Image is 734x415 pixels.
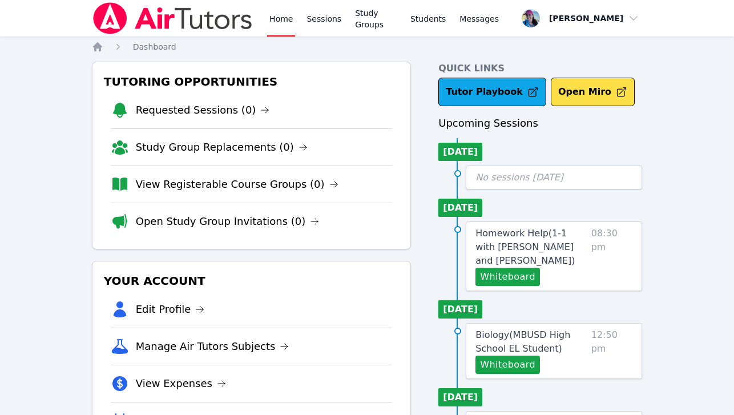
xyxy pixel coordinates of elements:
button: Whiteboard [475,356,540,374]
a: Dashboard [133,41,176,53]
span: No sessions [DATE] [475,172,563,183]
span: Biology ( MBUSD High School EL Student ) [475,329,570,354]
h4: Quick Links [438,62,642,75]
button: Open Miro [551,78,635,106]
li: [DATE] [438,199,482,217]
li: [DATE] [438,300,482,319]
a: Biology(MBUSD High School EL Student) [475,328,586,356]
a: View Expenses [136,376,226,392]
a: Manage Air Tutors Subjects [136,339,289,354]
button: Whiteboard [475,268,540,286]
a: Edit Profile [136,301,205,317]
nav: Breadcrumb [92,41,643,53]
span: 08:30 pm [591,227,633,286]
li: [DATE] [438,388,482,406]
span: Homework Help ( 1-1 with [PERSON_NAME] and [PERSON_NAME] ) [475,228,575,266]
a: Tutor Playbook [438,78,546,106]
img: Air Tutors [92,2,253,34]
a: View Registerable Course Groups (0) [136,176,338,192]
h3: Tutoring Opportunities [102,71,402,92]
a: Open Study Group Invitations (0) [136,213,320,229]
a: Requested Sessions (0) [136,102,270,118]
a: Study Group Replacements (0) [136,139,308,155]
span: 12:50 pm [591,328,633,374]
h3: Upcoming Sessions [438,115,642,131]
h3: Your Account [102,271,402,291]
a: Homework Help(1-1 with [PERSON_NAME] and [PERSON_NAME]) [475,227,586,268]
span: Dashboard [133,42,176,51]
span: Messages [459,13,499,25]
li: [DATE] [438,143,482,161]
